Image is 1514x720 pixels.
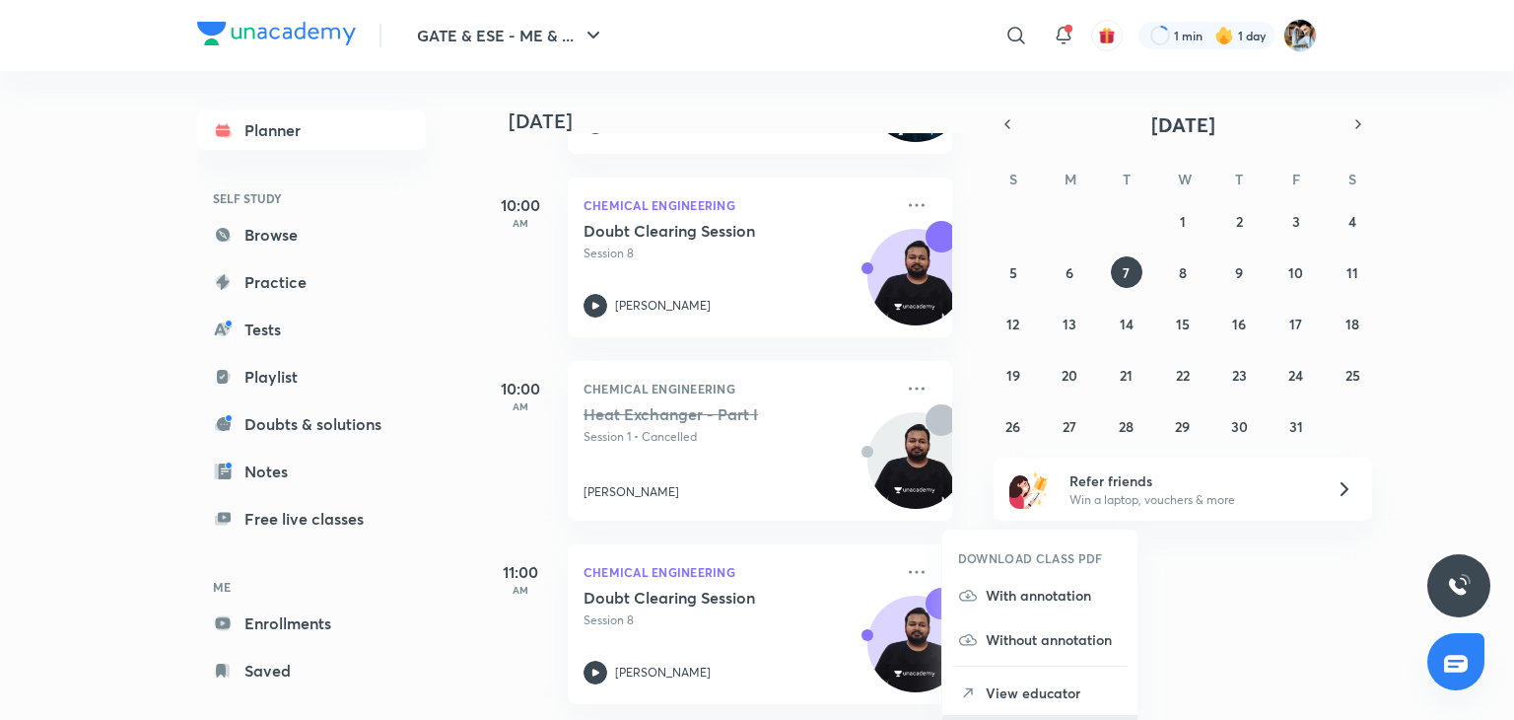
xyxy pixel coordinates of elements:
[1348,212,1356,231] abbr: October 4, 2025
[1069,470,1312,491] h6: Refer friends
[509,109,972,133] h4: [DATE]
[1176,315,1190,333] abbr: October 15, 2025
[481,400,560,412] p: AM
[1232,315,1246,333] abbr: October 16, 2025
[1288,263,1303,282] abbr: October 10, 2025
[1176,366,1190,385] abbr: October 22, 2025
[1223,308,1255,339] button: October 16, 2025
[868,423,963,518] img: Avatar
[986,585,1122,606] p: With annotation
[615,664,711,682] p: [PERSON_NAME]
[868,240,963,334] img: Avatar
[1345,366,1360,385] abbr: October 25, 2025
[1069,491,1312,509] p: Win a laptop, vouchers & more
[615,297,711,315] p: [PERSON_NAME]
[1009,263,1017,282] abbr: October 5, 2025
[1054,359,1085,391] button: October 20, 2025
[405,16,617,55] button: GATE & ESE - ME & ...
[1119,417,1134,436] abbr: October 28, 2025
[481,217,560,229] p: AM
[1111,308,1142,339] button: October 14, 2025
[1054,308,1085,339] button: October 13, 2025
[1447,574,1471,598] img: ttu
[1280,410,1312,442] button: October 31, 2025
[584,588,829,608] h5: Doubt Clearing Session
[1175,417,1190,436] abbr: October 29, 2025
[197,181,426,215] h6: SELF STUDY
[197,452,426,491] a: Notes
[1006,315,1019,333] abbr: October 12, 2025
[584,560,893,584] p: Chemical Engineering
[481,193,560,217] h5: 10:00
[584,377,893,400] p: Chemical Engineering
[197,570,426,604] h6: ME
[1337,359,1368,391] button: October 25, 2025
[481,560,560,584] h5: 11:00
[197,262,426,302] a: Practice
[1223,359,1255,391] button: October 23, 2025
[986,683,1122,703] p: View educator
[1292,170,1300,188] abbr: Friday
[1111,359,1142,391] button: October 21, 2025
[1345,315,1359,333] abbr: October 18, 2025
[1151,111,1215,138] span: [DATE]
[584,483,679,501] p: [PERSON_NAME]
[1337,308,1368,339] button: October 18, 2025
[1167,256,1199,288] button: October 8, 2025
[1123,263,1130,282] abbr: October 7, 2025
[197,22,356,45] img: Company Logo
[197,22,356,50] a: Company Logo
[1111,256,1142,288] button: October 7, 2025
[197,404,426,444] a: Doubts & solutions
[1054,256,1085,288] button: October 6, 2025
[1005,417,1020,436] abbr: October 26, 2025
[1214,26,1234,45] img: streak
[1292,212,1300,231] abbr: October 3, 2025
[1063,417,1076,436] abbr: October 27, 2025
[1066,263,1073,282] abbr: October 6, 2025
[1021,110,1344,138] button: [DATE]
[197,110,426,150] a: Planner
[998,256,1029,288] button: October 5, 2025
[1120,315,1134,333] abbr: October 14, 2025
[197,651,426,690] a: Saved
[1054,410,1085,442] button: October 27, 2025
[1065,170,1076,188] abbr: Monday
[1180,212,1186,231] abbr: October 1, 2025
[584,245,893,262] p: Session 8
[958,549,1103,567] h6: DOWNLOAD CLASS PDF
[1006,366,1020,385] abbr: October 19, 2025
[1280,308,1312,339] button: October 17, 2025
[584,428,893,446] p: Session 1 • Cancelled
[1120,366,1133,385] abbr: October 21, 2025
[1223,410,1255,442] button: October 30, 2025
[1111,410,1142,442] button: October 28, 2025
[1231,417,1248,436] abbr: October 30, 2025
[1179,263,1187,282] abbr: October 8, 2025
[197,310,426,349] a: Tests
[584,221,829,241] h5: Doubt Clearing Session
[1167,205,1199,237] button: October 1, 2025
[998,308,1029,339] button: October 12, 2025
[584,193,893,217] p: Chemical Engineering
[481,584,560,596] p: AM
[986,629,1122,650] p: Without annotation
[1223,205,1255,237] button: October 2, 2025
[481,377,560,400] h5: 10:00
[1289,315,1302,333] abbr: October 17, 2025
[1167,410,1199,442] button: October 29, 2025
[1232,366,1247,385] abbr: October 23, 2025
[1235,170,1243,188] abbr: Thursday
[1009,170,1017,188] abbr: Sunday
[584,612,893,629] p: Session 8
[1280,205,1312,237] button: October 3, 2025
[1280,256,1312,288] button: October 10, 2025
[197,357,426,396] a: Playlist
[1236,212,1243,231] abbr: October 2, 2025
[1235,263,1243,282] abbr: October 9, 2025
[1289,417,1303,436] abbr: October 31, 2025
[1123,170,1131,188] abbr: Tuesday
[197,604,426,643] a: Enrollments
[1280,359,1312,391] button: October 24, 2025
[1223,256,1255,288] button: October 9, 2025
